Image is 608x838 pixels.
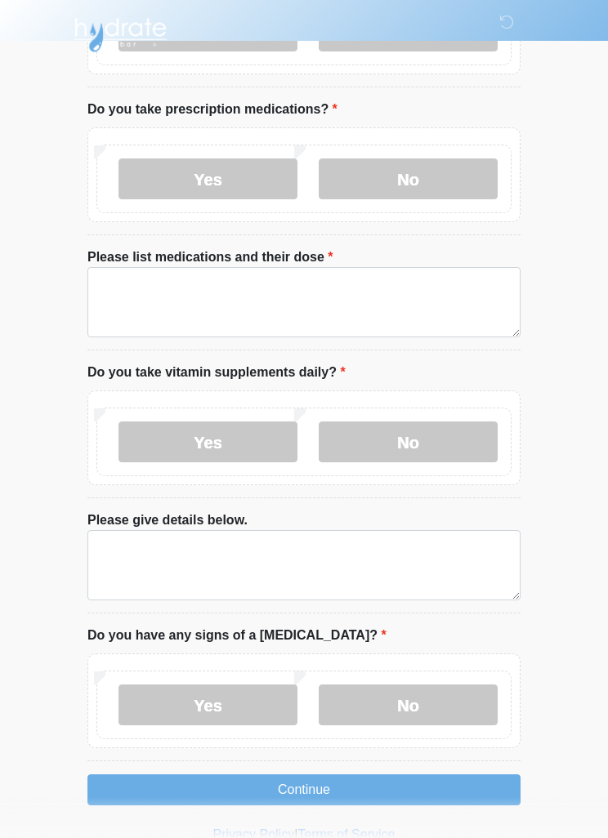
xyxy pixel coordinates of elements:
[319,158,498,199] label: No
[71,12,169,53] img: Hydrate IV Bar - Chandler Logo
[118,684,297,725] label: Yes
[87,510,248,530] label: Please give details below.
[87,100,338,119] label: Do you take prescription medications?
[87,363,346,382] label: Do you take vitamin supplements daily?
[87,774,521,805] button: Continue
[87,626,387,645] label: Do you have any signs of a [MEDICAL_DATA]?
[118,158,297,199] label: Yes
[118,421,297,462] label: Yes
[87,247,333,267] label: Please list medications and their dose
[319,421,498,462] label: No
[319,684,498,725] label: No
